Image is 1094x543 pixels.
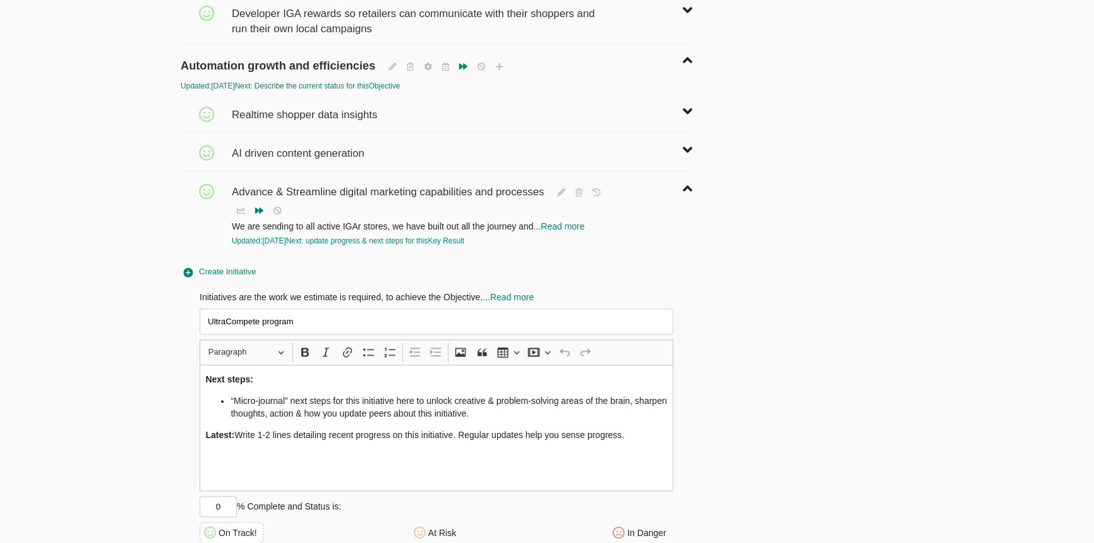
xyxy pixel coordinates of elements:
[232,236,615,247] div: Updated: [DATE] Next: update progress & next steps for this Key Result
[534,221,585,231] a: ...Read more
[205,430,234,440] strong: Latest:
[232,221,534,231] span: We are sending to all active IGAr stores, we have built out all the journey and
[627,527,666,539] div: In Danger
[181,81,692,92] div: Updated: [DATE] Next: Describe the current status for this Objective
[200,365,673,491] div: Rich Text Editor, main
[205,429,667,441] p: Write 1-2 lines detailing recent progress on this initiative. Regular updates help you sense prog...
[200,308,673,334] input: E.G. Interview 50 customers who recently signed up
[200,339,673,364] div: Editor toolbar
[181,45,378,74] span: Automation growth and efficiencies
[200,291,673,303] div: Initiatives are the work we estimate is required, to achieve the Objective.
[219,527,257,539] div: On Track!
[231,394,667,420] li: “Micro-journal” next steps for this initiative here to unlock creative & problem-solving areas of...
[232,133,368,161] span: AI driven content generation
[181,262,259,282] button: Create Initiative
[237,501,341,511] span: % Complete and Status is:
[483,292,534,302] span: ...Read more
[232,172,547,200] span: Advance & Streamline digital marketing capabilities and processes
[428,527,456,539] div: At Risk
[208,345,274,360] span: Paragraph
[203,343,290,362] button: Paragraph
[232,95,380,123] span: Realtime shopper data insights
[205,374,253,384] strong: Next steps:
[184,265,256,279] span: Create Initiative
